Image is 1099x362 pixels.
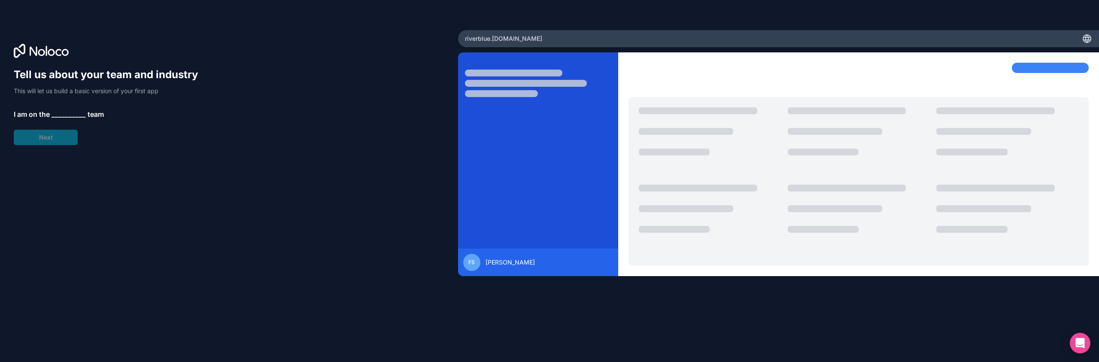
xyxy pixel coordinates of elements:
[14,68,206,82] h1: Tell us about your team and industry
[1070,333,1090,353] div: Open Intercom Messenger
[465,34,542,43] span: riverblue .[DOMAIN_NAME]
[14,109,50,119] span: I am on the
[468,259,475,266] span: FS
[88,109,104,119] span: team
[486,258,535,267] span: [PERSON_NAME]
[14,87,206,95] p: This will let us build a basic version of your first app
[52,109,86,119] span: __________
